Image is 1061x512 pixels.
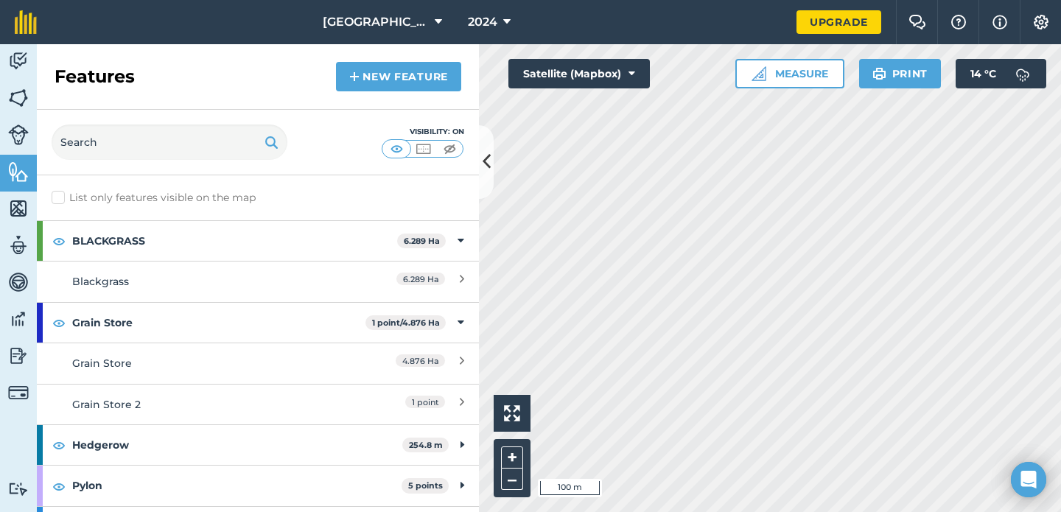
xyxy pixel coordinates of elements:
div: Grain Store 2 [72,396,334,413]
div: Open Intercom Messenger [1011,462,1046,497]
img: svg+xml;base64,PHN2ZyB4bWxucz0iaHR0cDovL3d3dy53My5vcmcvMjAwMC9zdmciIHdpZHRoPSI1NiIgaGVpZ2h0PSI2MC... [8,197,29,220]
div: Grain Store [72,355,334,371]
strong: BLACKGRASS [72,221,397,261]
a: Upgrade [796,10,881,34]
a: Grain Store 21 point [37,384,479,424]
button: Print [859,59,942,88]
img: svg+xml;base64,PHN2ZyB4bWxucz0iaHR0cDovL3d3dy53My5vcmcvMjAwMC9zdmciIHdpZHRoPSI1MCIgaGVpZ2h0PSI0MC... [441,141,459,156]
img: svg+xml;base64,PD94bWwgdmVyc2lvbj0iMS4wIiBlbmNvZGluZz0idXRmLTgiPz4KPCEtLSBHZW5lcmF0b3I6IEFkb2JlIE... [8,382,29,403]
img: svg+xml;base64,PHN2ZyB4bWxucz0iaHR0cDovL3d3dy53My5vcmcvMjAwMC9zdmciIHdpZHRoPSI1NiIgaGVpZ2h0PSI2MC... [8,161,29,183]
img: svg+xml;base64,PHN2ZyB4bWxucz0iaHR0cDovL3d3dy53My5vcmcvMjAwMC9zdmciIHdpZHRoPSIxNCIgaGVpZ2h0PSIyNC... [349,68,360,85]
img: svg+xml;base64,PHN2ZyB4bWxucz0iaHR0cDovL3d3dy53My5vcmcvMjAwMC9zdmciIHdpZHRoPSIxOSIgaGVpZ2h0PSIyNC... [872,65,886,83]
div: Hedgerow254.8 m [37,425,479,465]
img: svg+xml;base64,PD94bWwgdmVyc2lvbj0iMS4wIiBlbmNvZGluZz0idXRmLTgiPz4KPCEtLSBHZW5lcmF0b3I6IEFkb2JlIE... [8,308,29,330]
a: Grain Store4.876 Ha [37,343,479,383]
span: 4.876 Ha [396,354,445,367]
button: 14 °C [956,59,1046,88]
img: svg+xml;base64,PHN2ZyB4bWxucz0iaHR0cDovL3d3dy53My5vcmcvMjAwMC9zdmciIHdpZHRoPSI1MCIgaGVpZ2h0PSI0MC... [414,141,433,156]
button: – [501,469,523,490]
img: svg+xml;base64,PD94bWwgdmVyc2lvbj0iMS4wIiBlbmNvZGluZz0idXRmLTgiPz4KPCEtLSBHZW5lcmF0b3I6IEFkb2JlIE... [8,50,29,72]
img: svg+xml;base64,PD94bWwgdmVyc2lvbj0iMS4wIiBlbmNvZGluZz0idXRmLTgiPz4KPCEtLSBHZW5lcmF0b3I6IEFkb2JlIE... [8,345,29,367]
img: A cog icon [1032,15,1050,29]
strong: 1 point / 4.876 Ha [372,318,440,328]
strong: 5 points [408,480,443,491]
img: svg+xml;base64,PHN2ZyB4bWxucz0iaHR0cDovL3d3dy53My5vcmcvMjAwMC9zdmciIHdpZHRoPSIxOCIgaGVpZ2h0PSIyNC... [52,314,66,332]
span: 1 point [405,396,445,408]
img: svg+xml;base64,PD94bWwgdmVyc2lvbj0iMS4wIiBlbmNvZGluZz0idXRmLTgiPz4KPCEtLSBHZW5lcmF0b3I6IEFkb2JlIE... [8,271,29,293]
div: Visibility: On [382,126,464,138]
img: svg+xml;base64,PHN2ZyB4bWxucz0iaHR0cDovL3d3dy53My5vcmcvMjAwMC9zdmciIHdpZHRoPSIxOCIgaGVpZ2h0PSIyNC... [52,232,66,250]
img: Ruler icon [752,66,766,81]
strong: 254.8 m [409,440,443,450]
a: New feature [336,62,461,91]
strong: Hedgerow [72,425,402,465]
img: svg+xml;base64,PD94bWwgdmVyc2lvbj0iMS4wIiBlbmNvZGluZz0idXRmLTgiPz4KPCEtLSBHZW5lcmF0b3I6IEFkb2JlIE... [8,125,29,145]
img: svg+xml;base64,PHN2ZyB4bWxucz0iaHR0cDovL3d3dy53My5vcmcvMjAwMC9zdmciIHdpZHRoPSIxOCIgaGVpZ2h0PSIyNC... [52,477,66,495]
button: + [501,446,523,469]
img: svg+xml;base64,PD94bWwgdmVyc2lvbj0iMS4wIiBlbmNvZGluZz0idXRmLTgiPz4KPCEtLSBHZW5lcmF0b3I6IEFkb2JlIE... [8,234,29,256]
div: Blackgrass [72,273,334,290]
img: svg+xml;base64,PD94bWwgdmVyc2lvbj0iMS4wIiBlbmNvZGluZz0idXRmLTgiPz4KPCEtLSBHZW5lcmF0b3I6IEFkb2JlIE... [1008,59,1037,88]
span: 6.289 Ha [396,273,445,285]
div: Grain Store1 point/4.876 Ha [37,303,479,343]
img: svg+xml;base64,PHN2ZyB4bWxucz0iaHR0cDovL3d3dy53My5vcmcvMjAwMC9zdmciIHdpZHRoPSI1MCIgaGVpZ2h0PSI0MC... [388,141,406,156]
span: 14 ° C [970,59,996,88]
strong: Grain Store [72,303,365,343]
img: Two speech bubbles overlapping with the left bubble in the forefront [908,15,926,29]
img: fieldmargin Logo [15,10,37,34]
span: [GEOGRAPHIC_DATA] DW 1 [323,13,429,31]
strong: 6.289 Ha [404,236,440,246]
img: A question mark icon [950,15,967,29]
a: Blackgrass6.289 Ha [37,261,479,301]
label: List only features visible on the map [52,190,256,206]
input: Search [52,125,287,160]
img: Four arrows, one pointing top left, one top right, one bottom right and the last bottom left [504,405,520,421]
button: Measure [735,59,844,88]
img: svg+xml;base64,PHN2ZyB4bWxucz0iaHR0cDovL3d3dy53My5vcmcvMjAwMC9zdmciIHdpZHRoPSIxNyIgaGVpZ2h0PSIxNy... [992,13,1007,31]
img: svg+xml;base64,PHN2ZyB4bWxucz0iaHR0cDovL3d3dy53My5vcmcvMjAwMC9zdmciIHdpZHRoPSI1NiIgaGVpZ2h0PSI2MC... [8,87,29,109]
div: BLACKGRASS6.289 Ha [37,221,479,261]
img: svg+xml;base64,PD94bWwgdmVyc2lvbj0iMS4wIiBlbmNvZGluZz0idXRmLTgiPz4KPCEtLSBHZW5lcmF0b3I6IEFkb2JlIE... [8,482,29,496]
img: svg+xml;base64,PHN2ZyB4bWxucz0iaHR0cDovL3d3dy53My5vcmcvMjAwMC9zdmciIHdpZHRoPSIxOSIgaGVpZ2h0PSIyNC... [265,133,279,151]
h2: Features [55,65,135,88]
span: 2024 [468,13,497,31]
button: Satellite (Mapbox) [508,59,650,88]
img: svg+xml;base64,PHN2ZyB4bWxucz0iaHR0cDovL3d3dy53My5vcmcvMjAwMC9zdmciIHdpZHRoPSIxOCIgaGVpZ2h0PSIyNC... [52,436,66,454]
strong: Pylon [72,466,402,505]
div: Pylon5 points [37,466,479,505]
